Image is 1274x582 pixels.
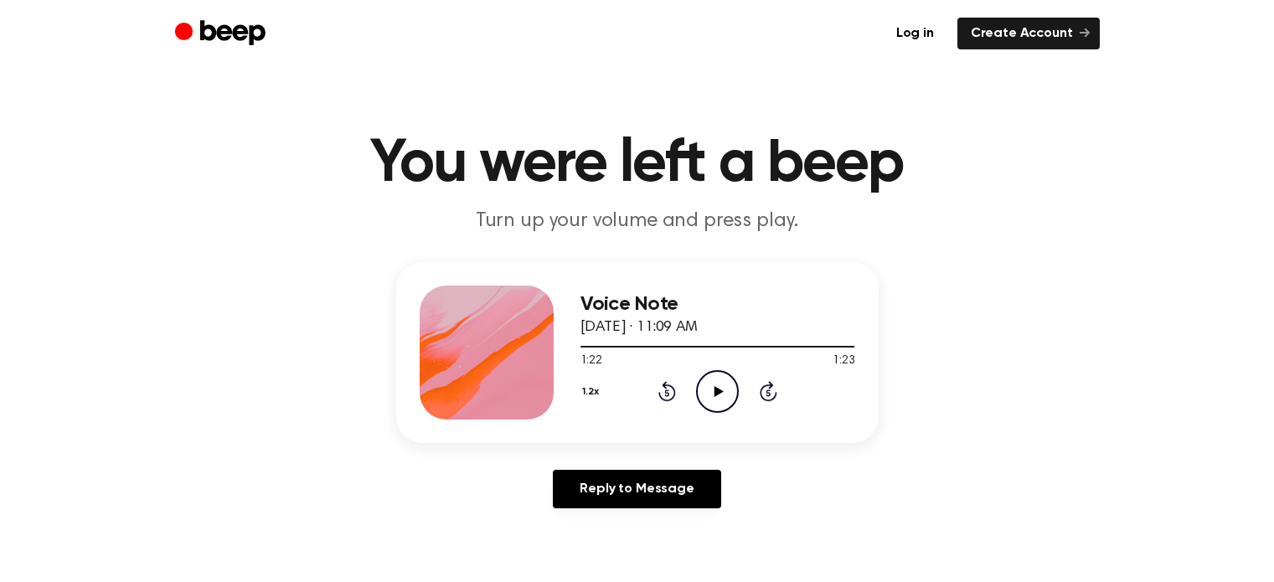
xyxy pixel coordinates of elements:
h3: Voice Note [580,293,855,316]
a: Reply to Message [553,470,720,508]
span: [DATE] · 11:09 AM [580,320,698,335]
a: Log in [883,18,947,49]
button: 1.2x [580,378,606,406]
p: Turn up your volume and press play. [316,208,959,235]
h1: You were left a beep [209,134,1066,194]
span: 1:23 [833,353,854,370]
a: Create Account [957,18,1100,49]
a: Beep [175,18,270,50]
span: 1:22 [580,353,602,370]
